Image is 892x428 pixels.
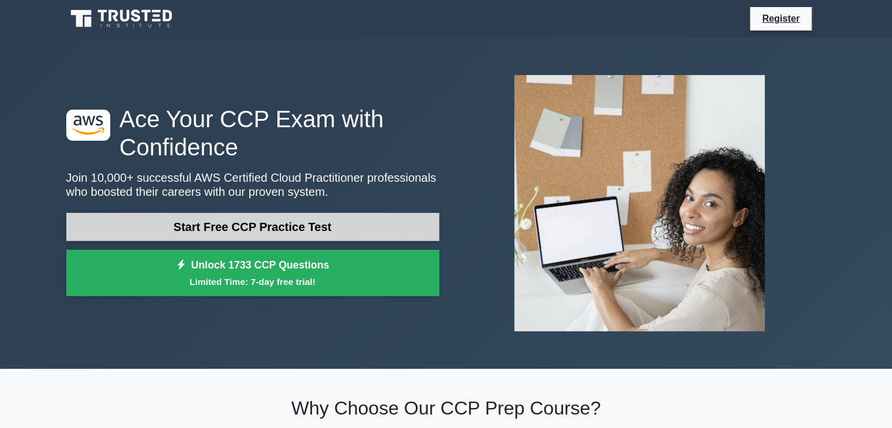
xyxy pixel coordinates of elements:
[66,397,826,419] h2: Why Choose Our CCP Prep Course?
[66,213,439,241] a: Start Free CCP Practice Test
[66,250,439,297] a: Unlock 1733 CCP QuestionsLimited Time: 7-day free trial!
[755,11,806,26] a: Register
[66,105,439,161] h1: Ace Your CCP Exam with Confidence
[66,171,439,199] p: Join 10,000+ successful AWS Certified Cloud Practitioner professionals who boosted their careers ...
[81,275,425,288] small: Limited Time: 7-day free trial!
